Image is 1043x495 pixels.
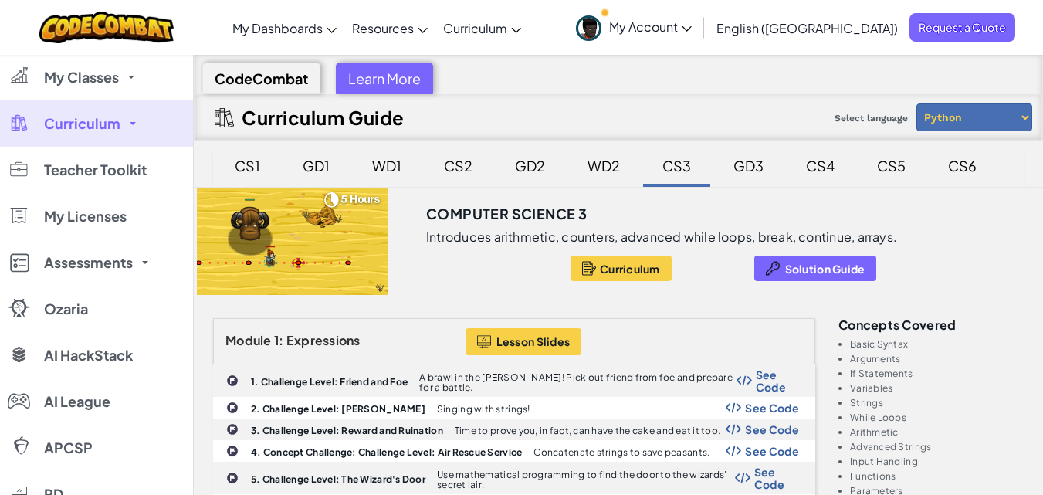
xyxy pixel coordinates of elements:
[44,256,133,270] span: Assessments
[850,339,1024,349] li: Basic Syntax
[215,108,234,127] img: IconCurriculumGuide.svg
[838,318,1024,331] h3: Concepts covered
[213,462,815,494] a: 5. Challenge Level: The Wizard's Door Use mathematical programming to find the door to the wizard...
[225,7,344,49] a: My Dashboards
[226,402,239,414] img: IconChallengeLevel.svg
[437,404,530,414] p: Singing with strings!
[745,445,799,457] span: See Code
[225,332,272,348] span: Module
[572,147,635,184] div: WD2
[754,466,799,490] span: See Code
[737,375,752,386] img: Show Code Logo
[357,147,417,184] div: WD1
[785,263,865,275] span: Solution Guide
[426,229,897,245] p: Introduces arithmetic, counters, advanced while loops, break, continue, arrays.
[287,147,345,184] div: GD1
[455,425,720,436] p: Time to prove you, in fact, can have the cake and eat it too.
[533,447,709,457] p: Concatenate strings to save peasants.
[44,163,147,177] span: Teacher Toolkit
[609,19,692,35] span: My Account
[44,348,133,362] span: AI HackStack
[44,117,120,131] span: Curriculum
[213,440,815,462] a: 4. Concept Challenge: Challenge Level: Air Rescue Service Concatenate strings to save peasants. S...
[426,202,587,225] h3: Computer Science 3
[226,445,239,457] img: IconChallengeLevel.svg
[718,147,779,184] div: GD3
[44,209,127,223] span: My Licenses
[571,256,672,281] button: Curriculum
[850,383,1024,393] li: Variables
[419,372,736,392] p: A brawl in the [PERSON_NAME]! Pick out friend from foe and prepare for a battle.
[850,442,1024,452] li: Advanced Strings
[213,364,815,397] a: 1. Challenge Level: Friend and Foe A brawl in the [PERSON_NAME]! Pick out friend from foe and pre...
[251,376,408,388] b: 1. Challenge Level: Friend and Foe
[213,419,815,440] a: 3. Challenge Level: Reward and Ruination Time to prove you, in fact, can have the cake and eat it...
[745,423,799,436] span: See Code
[850,471,1024,481] li: Functions
[850,368,1024,378] li: If Statements
[647,147,706,184] div: CS3
[44,302,88,316] span: Ozaria
[251,473,425,485] b: 5. Challenge Level: The Wizard's Door
[862,147,921,184] div: CS5
[726,446,741,456] img: Show Code Logo
[499,147,560,184] div: GD2
[756,368,799,393] span: See Code
[44,395,110,409] span: AI League
[850,427,1024,437] li: Arithmetic
[933,147,992,184] div: CS6
[274,332,284,348] span: 1:
[435,7,529,49] a: Curriculum
[251,446,522,458] b: 4. Concept Challenge: Challenge Level: Air Rescue Service
[466,328,582,355] button: Lesson Slides
[909,13,1015,42] a: Request a Quote
[735,473,750,483] img: Show Code Logo
[791,147,850,184] div: CS4
[232,20,323,36] span: My Dashboards
[716,20,898,36] span: English ([GEOGRAPHIC_DATA])
[226,423,239,436] img: IconChallengeLevel.svg
[726,424,741,435] img: Show Code Logo
[828,107,914,130] span: Select language
[754,256,877,281] button: Solution Guide
[242,107,405,128] h2: Curriculum Guide
[850,398,1024,408] li: Strings
[251,403,425,415] b: 2. Challenge Level: [PERSON_NAME]
[568,3,699,52] a: My Account
[226,375,239,387] img: IconChallengeLevel.svg
[745,402,799,414] span: See Code
[600,263,660,275] span: Curriculum
[443,20,507,36] span: Curriculum
[850,354,1024,364] li: Arguments
[202,63,320,94] div: CodeCombat
[352,20,414,36] span: Resources
[44,70,119,84] span: My Classes
[437,470,735,490] p: Use mathematical programming to find the door to the wizards' secret lair.
[226,472,239,484] img: IconChallengeLevel.svg
[219,147,276,184] div: CS1
[726,402,741,413] img: Show Code Logo
[709,7,906,49] a: English ([GEOGRAPHIC_DATA])
[251,425,443,436] b: 3. Challenge Level: Reward and Ruination
[213,397,815,419] a: 2. Challenge Level: [PERSON_NAME] Singing with strings! Show Code Logo See Code
[496,335,571,348] span: Lesson Slides
[336,63,433,94] div: Learn More
[576,15,601,41] img: avatar
[850,412,1024,422] li: While Loops
[344,7,435,49] a: Resources
[428,147,488,184] div: CS2
[850,456,1024,466] li: Input Handling
[286,332,361,348] span: Expressions
[39,12,174,43] img: CodeCombat logo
